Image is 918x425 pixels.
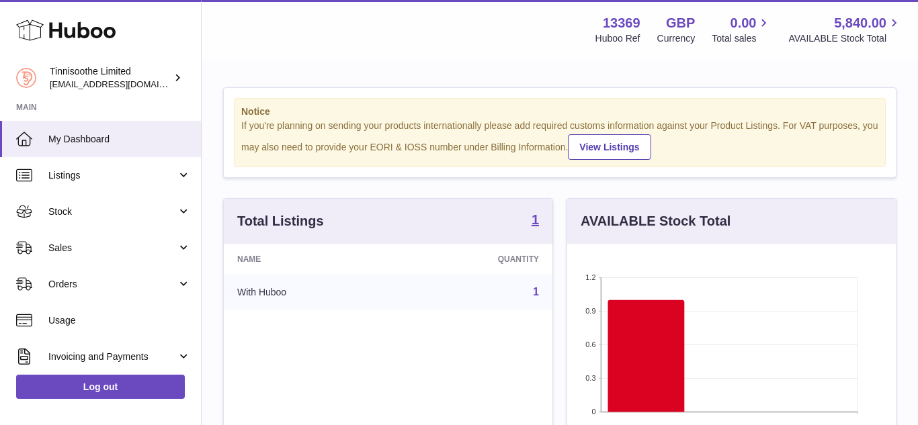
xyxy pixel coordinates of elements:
[788,32,902,45] span: AVAILABLE Stock Total
[48,205,177,218] span: Stock
[532,213,539,229] a: 1
[241,105,878,118] strong: Notice
[48,278,177,291] span: Orders
[595,32,640,45] div: Huboo Ref
[585,273,595,281] text: 1.2
[585,374,595,382] text: 0.3
[241,120,878,160] div: If you're planning on sending your products internationally please add required customs informati...
[237,212,324,230] h3: Total Listings
[48,133,191,146] span: My Dashboard
[50,65,171,91] div: Tinnisoothe Limited
[48,350,177,363] span: Invoicing and Payments
[591,408,595,416] text: 0
[788,14,902,45] a: 5,840.00 AVAILABLE Stock Total
[48,169,177,182] span: Listings
[657,32,696,45] div: Currency
[581,212,731,230] h3: AVAILABLE Stock Total
[533,286,539,297] a: 1
[585,307,595,315] text: 0.9
[731,14,757,32] span: 0.00
[48,314,191,327] span: Usage
[50,79,198,89] span: [EMAIL_ADDRESS][DOMAIN_NAME]
[397,244,552,275] th: Quantity
[712,14,771,45] a: 0.00 Total sales
[532,213,539,226] strong: 1
[568,134,651,160] a: View Listings
[224,275,397,310] td: With Huboo
[16,68,36,88] img: team@tinnisoothe.com
[585,340,595,348] text: 0.6
[834,14,886,32] span: 5,840.00
[666,14,695,32] strong: GBP
[712,32,771,45] span: Total sales
[16,375,185,399] a: Log out
[48,242,177,254] span: Sales
[603,14,640,32] strong: 13369
[224,244,397,275] th: Name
